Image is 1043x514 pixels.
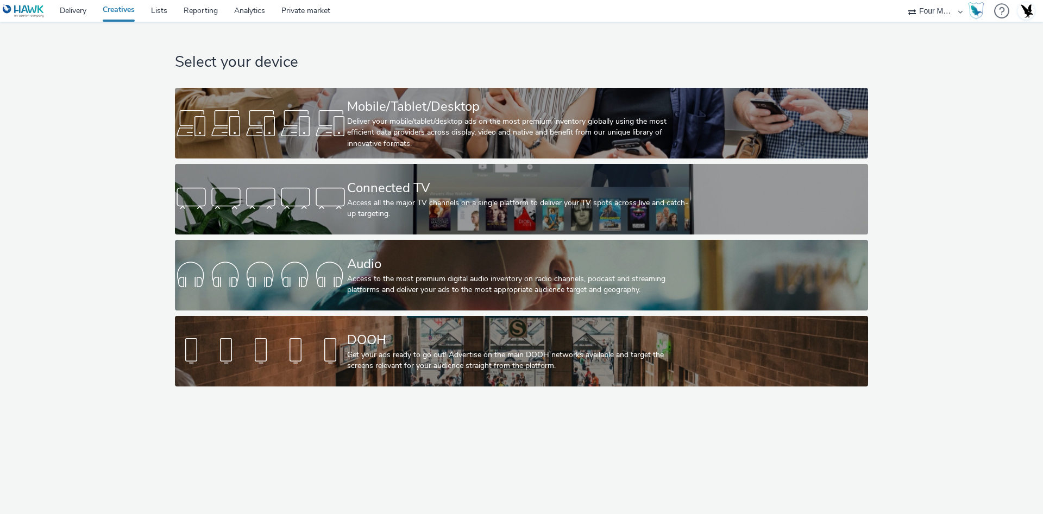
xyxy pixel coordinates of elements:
[3,4,45,18] img: undefined Logo
[347,179,692,198] div: Connected TV
[347,255,692,274] div: Audio
[347,116,692,149] div: Deliver your mobile/tablet/desktop ads on the most premium inventory globally using the most effi...
[347,331,692,350] div: DOOH
[347,274,692,296] div: Access to the most premium digital audio inventory on radio channels, podcast and streaming platf...
[175,88,868,158] a: Mobile/Tablet/DesktopDeliver your mobile/tablet/desktop ads on the most premium inventory globall...
[347,97,692,116] div: Mobile/Tablet/Desktop
[968,2,984,20] img: Hawk Academy
[175,316,868,386] a: DOOHGet your ads ready to go out! Advertise on the main DOOH networks available and target the sc...
[175,52,868,73] h1: Select your device
[1018,3,1034,19] img: Account UK
[347,350,692,372] div: Get your ads ready to go out! Advertise on the main DOOH networks available and target the screen...
[175,164,868,234] a: Connected TVAccess all the major TV channels on a single platform to deliver your TV spots across...
[968,2,989,20] a: Hawk Academy
[175,240,868,310] a: AudioAccess to the most premium digital audio inventory on radio channels, podcast and streaming ...
[347,198,692,220] div: Access all the major TV channels on a single platform to deliver your TV spots across live and ca...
